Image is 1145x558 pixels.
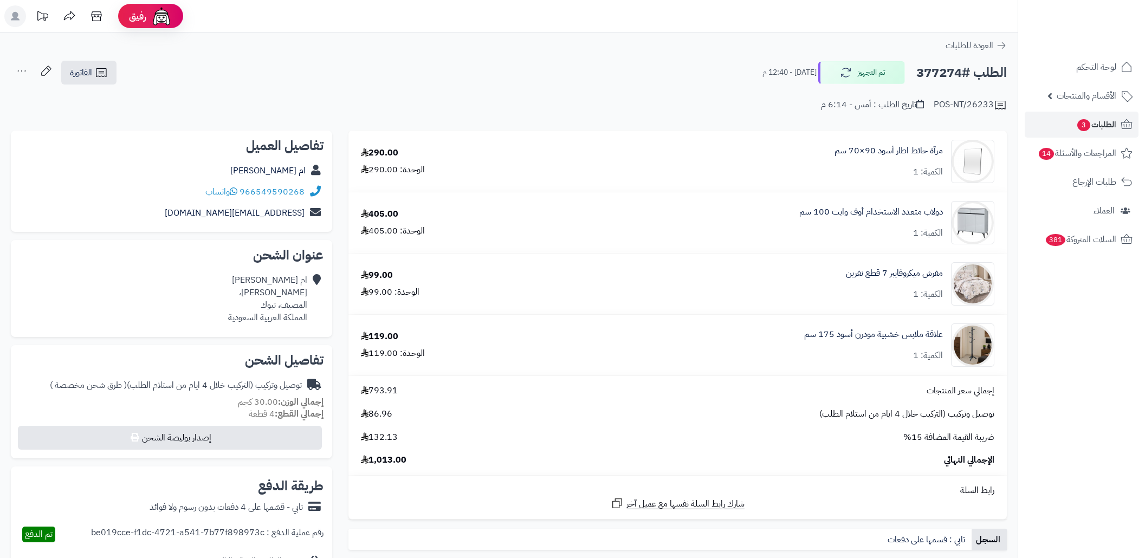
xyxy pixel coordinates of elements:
[611,497,745,510] a: شارك رابط السلة نفسها مع عميل آخر
[205,185,237,198] a: واتساب
[361,431,398,444] span: 132.13
[361,147,398,159] div: 290.00
[952,201,994,244] img: 1727351501-110113010094-90x90.jpg
[913,349,943,362] div: الكمية: 1
[762,67,817,78] small: [DATE] - 12:40 م
[278,395,324,408] strong: إجمالي الوزن:
[913,166,943,178] div: الكمية: 1
[1025,140,1138,166] a: المراجعات والأسئلة14
[1038,146,1116,161] span: المراجعات والأسئلة
[91,527,324,542] div: رقم عملية الدفع : be019cce-f1dc-4721-a541-7b77f898973c
[129,10,146,23] span: رفيق
[230,164,306,177] a: ام [PERSON_NAME]
[846,267,943,280] a: مفرش ميكروفايبر 7 قطع نفرين
[1039,148,1054,160] span: 14
[165,206,305,219] a: [EMAIL_ADDRESS][DOMAIN_NAME]
[1025,169,1138,195] a: طلبات الإرجاع
[946,39,993,52] span: العودة للطلبات
[952,262,994,306] img: 1752908063-1-90x90.jpg
[1025,226,1138,252] a: السلات المتروكة381
[883,529,972,550] a: تابي : قسمها على دفعات
[228,274,307,323] div: ام [PERSON_NAME] [PERSON_NAME]، المصيف، تبوك المملكة العربية السعودية
[913,227,943,239] div: الكمية: 1
[1045,232,1116,247] span: السلات المتروكة
[819,408,994,420] span: توصيل وتركيب (التركيب خلال 4 ايام من استلام الطلب)
[50,379,127,392] span: ( طرق شحن مخصصة )
[1025,54,1138,80] a: لوحة التحكم
[1072,174,1116,190] span: طلبات الإرجاع
[1077,119,1090,131] span: 3
[361,164,425,176] div: الوحدة: 290.00
[1057,88,1116,103] span: الأقسام والمنتجات
[626,498,745,510] span: شارك رابط السلة نفسها مع عميل آخر
[946,39,1007,52] a: العودة للطلبات
[1076,117,1116,132] span: الطلبات
[361,269,393,282] div: 99.00
[361,385,398,397] span: 793.91
[1076,60,1116,75] span: لوحة التحكم
[913,288,943,301] div: الكمية: 1
[361,225,425,237] div: الوحدة: 405.00
[275,407,324,420] strong: إجمالي القطع:
[361,454,406,466] span: 1,013.00
[927,385,994,397] span: إجمالي سعر المنتجات
[952,140,994,183] img: 1681753577-110109010061-90x90.png
[944,454,994,466] span: الإجمالي النهائي
[29,5,56,30] a: تحديثات المنصة
[361,286,419,299] div: الوحدة: 99.00
[934,99,1007,112] div: POS-NT/26233
[1046,234,1065,246] span: 381
[1025,112,1138,138] a: الطلبات3
[972,529,1007,550] a: السجل
[821,99,924,111] div: تاريخ الطلب : أمس - 6:14 م
[952,323,994,367] img: 1755426444-1-90x90.jpg
[25,528,53,541] span: تم الدفع
[818,61,905,84] button: تم التجهيز
[249,407,324,420] small: 4 قطعة
[361,347,425,360] div: الوحدة: 119.00
[258,479,324,492] h2: طريقة الدفع
[835,145,943,157] a: مرآة حائط اطار أسود 90×70 سم
[18,426,322,450] button: إصدار بوليصة الشحن
[353,484,1002,497] div: رابط السلة
[804,328,943,341] a: علاقة ملابس خشبية مودرن أسود 175 سم
[70,66,92,79] span: الفاتورة
[361,408,392,420] span: 86.96
[1094,203,1115,218] span: العملاء
[903,431,994,444] span: ضريبة القيمة المضافة 15%
[799,206,943,218] a: دولاب متعدد الاستخدام أوف وايت 100 سم
[20,354,324,367] h2: تفاصيل الشحن
[361,208,398,220] div: 405.00
[238,395,324,408] small: 30.00 كجم
[916,62,1007,84] h2: الطلب #377274
[61,61,117,85] a: الفاتورة
[50,379,302,392] div: توصيل وتركيب (التركيب خلال 4 ايام من استلام الطلب)
[20,249,324,262] h2: عنوان الشحن
[361,330,398,343] div: 119.00
[1025,198,1138,224] a: العملاء
[240,185,305,198] a: 966549590268
[20,139,324,152] h2: تفاصيل العميل
[150,501,303,514] div: تابي - قسّمها على 4 دفعات بدون رسوم ولا فوائد
[151,5,172,27] img: ai-face.png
